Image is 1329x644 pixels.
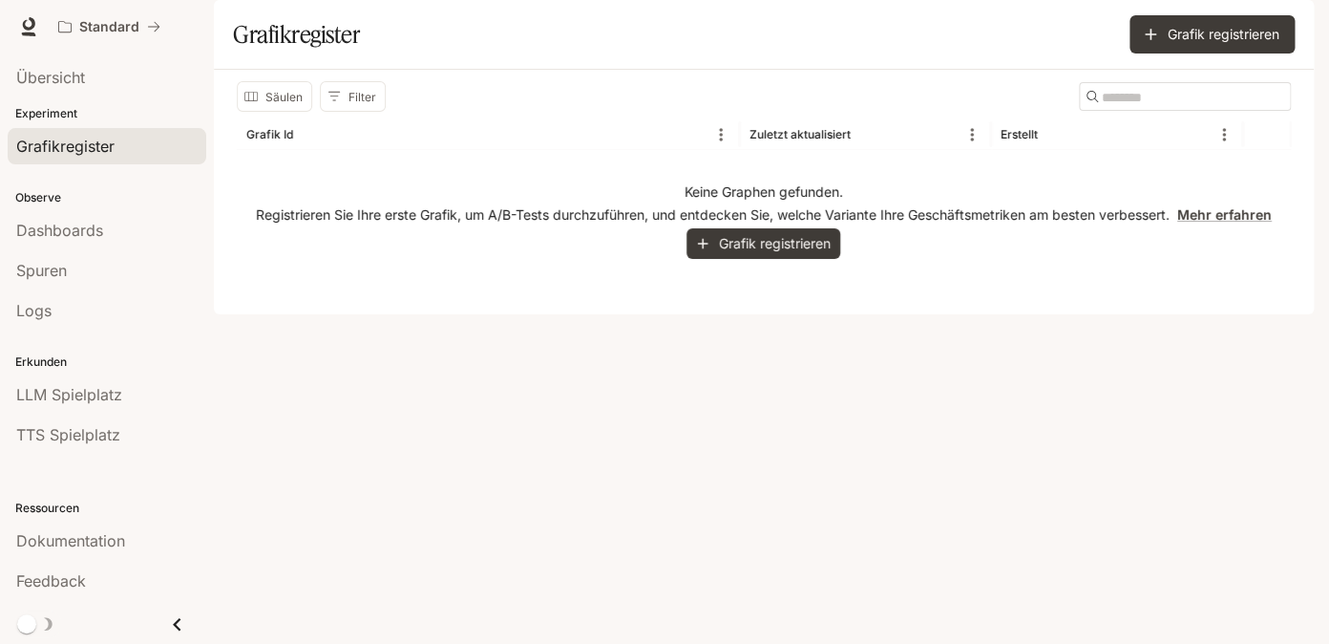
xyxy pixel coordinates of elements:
[233,15,360,54] h1: Grafikregister
[958,120,986,149] button: Menü
[320,81,386,112] button: Filter anzeigen
[237,81,312,112] button: Wählen Sie Spalten
[853,120,881,149] button: Sortieren
[79,19,139,35] p: Standard
[50,8,169,46] button: Alle Arbeitsräume
[1001,127,1038,141] div: Erstellt
[246,127,293,141] div: Grafik Id
[1177,206,1272,223] a: Mehr erfahren
[1210,120,1238,149] button: Menü
[295,120,324,149] button: Sortieren
[749,127,851,141] div: Zuletzt aktualisiert
[1129,15,1295,54] button: Grafik registrieren
[256,205,1272,225] p: Registrieren Sie Ihre erste Grafik, um A/B-Tests durchzuführen, und entdecken Sie, welche Variant...
[1040,120,1068,149] button: Sortieren
[1079,82,1291,111] div: Suche
[707,120,735,149] button: Menü
[685,182,843,202] p: Keine Graphen gefunden.
[686,228,840,260] button: Grafik registrieren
